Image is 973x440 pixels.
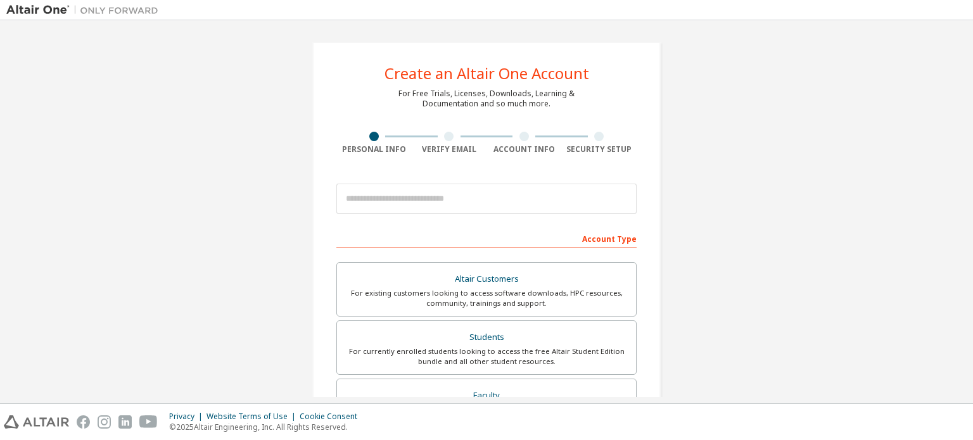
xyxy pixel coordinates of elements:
div: Verify Email [412,144,487,154]
div: Website Terms of Use [207,412,300,422]
img: facebook.svg [77,415,90,429]
p: © 2025 Altair Engineering, Inc. All Rights Reserved. [169,422,365,432]
div: Personal Info [336,144,412,154]
div: Altair Customers [345,270,628,288]
div: Students [345,329,628,346]
img: altair_logo.svg [4,415,69,429]
div: Create an Altair One Account [385,66,589,81]
img: youtube.svg [139,415,158,429]
div: Security Setup [562,144,637,154]
img: linkedin.svg [118,415,132,429]
div: Faculty [345,387,628,405]
div: For currently enrolled students looking to access the free Altair Student Edition bundle and all ... [345,346,628,367]
div: Account Type [336,228,637,248]
div: Privacy [169,412,207,422]
div: Account Info [486,144,562,154]
div: For Free Trials, Licenses, Downloads, Learning & Documentation and so much more. [398,89,575,109]
img: instagram.svg [98,415,111,429]
img: Altair One [6,4,165,16]
div: For existing customers looking to access software downloads, HPC resources, community, trainings ... [345,288,628,308]
div: Cookie Consent [300,412,365,422]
